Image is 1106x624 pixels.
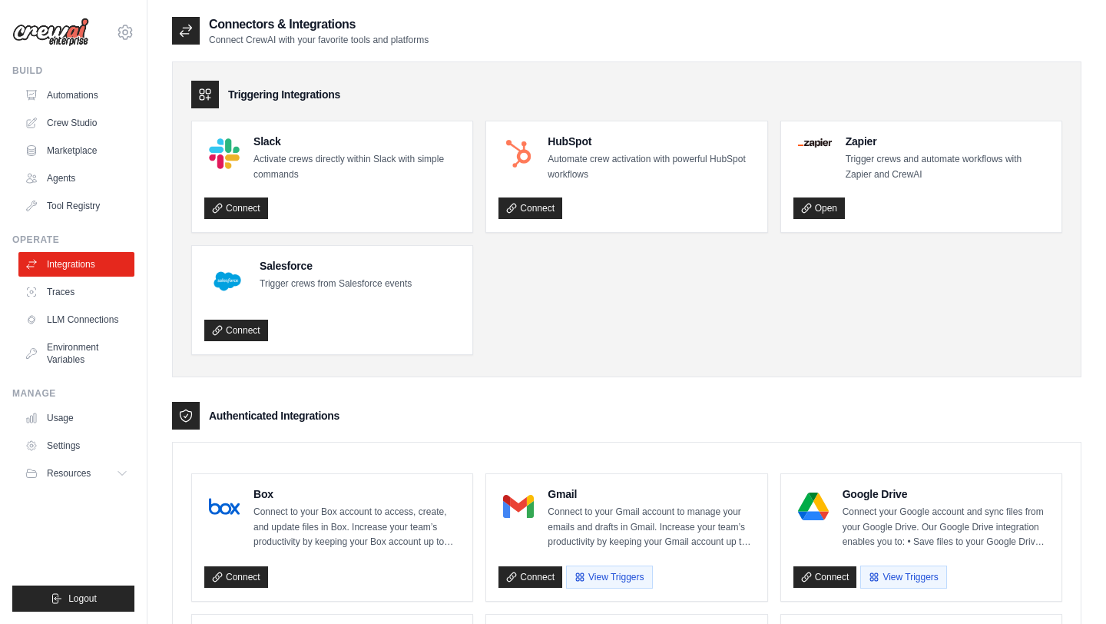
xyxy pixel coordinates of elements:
[18,406,134,430] a: Usage
[12,65,134,77] div: Build
[18,252,134,277] a: Integrations
[846,134,1049,149] h4: Zapier
[253,505,460,550] p: Connect to your Box account to access, create, and update files in Box. Increase your team’s prod...
[548,152,754,182] p: Automate crew activation with powerful HubSpot workflows
[18,194,134,218] a: Tool Registry
[260,258,412,274] h4: Salesforce
[12,234,134,246] div: Operate
[204,197,268,219] a: Connect
[12,18,89,47] img: Logo
[843,486,1049,502] h4: Google Drive
[253,152,460,182] p: Activate crews directly within Slack with simple commands
[548,134,754,149] h4: HubSpot
[798,491,829,522] img: Google Drive Logo
[18,83,134,108] a: Automations
[503,491,534,522] img: Gmail Logo
[18,280,134,304] a: Traces
[498,197,562,219] a: Connect
[18,138,134,163] a: Marketplace
[260,277,412,292] p: Trigger crews from Salesforce events
[846,152,1049,182] p: Trigger crews and automate workflows with Zapier and CrewAI
[209,138,240,169] img: Slack Logo
[503,138,534,169] img: HubSpot Logo
[253,486,460,502] h4: Box
[47,467,91,480] span: Resources
[793,566,857,588] a: Connect
[793,197,845,219] a: Open
[209,15,429,34] h2: Connectors & Integrations
[18,307,134,332] a: LLM Connections
[18,461,134,486] button: Resources
[228,87,340,102] h3: Triggering Integrations
[253,134,460,149] h4: Slack
[843,505,1049,550] p: Connect your Google account and sync files from your Google Drive. Our Google Drive integration e...
[12,387,134,400] div: Manage
[12,586,134,612] button: Logout
[566,566,652,589] button: View Triggers
[68,592,97,605] span: Logout
[860,566,946,589] button: View Triggers
[209,408,339,423] h3: Authenticated Integrations
[798,138,832,148] img: Zapier Logo
[204,566,268,588] a: Connect
[209,34,429,46] p: Connect CrewAI with your favorite tools and platforms
[209,263,246,300] img: Salesforce Logo
[209,491,240,522] img: Box Logo
[498,566,562,588] a: Connect
[18,166,134,191] a: Agents
[18,433,134,458] a: Settings
[548,486,754,502] h4: Gmail
[18,335,134,372] a: Environment Variables
[18,111,134,135] a: Crew Studio
[548,505,754,550] p: Connect to your Gmail account to manage your emails and drafts in Gmail. Increase your team’s pro...
[204,320,268,341] a: Connect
